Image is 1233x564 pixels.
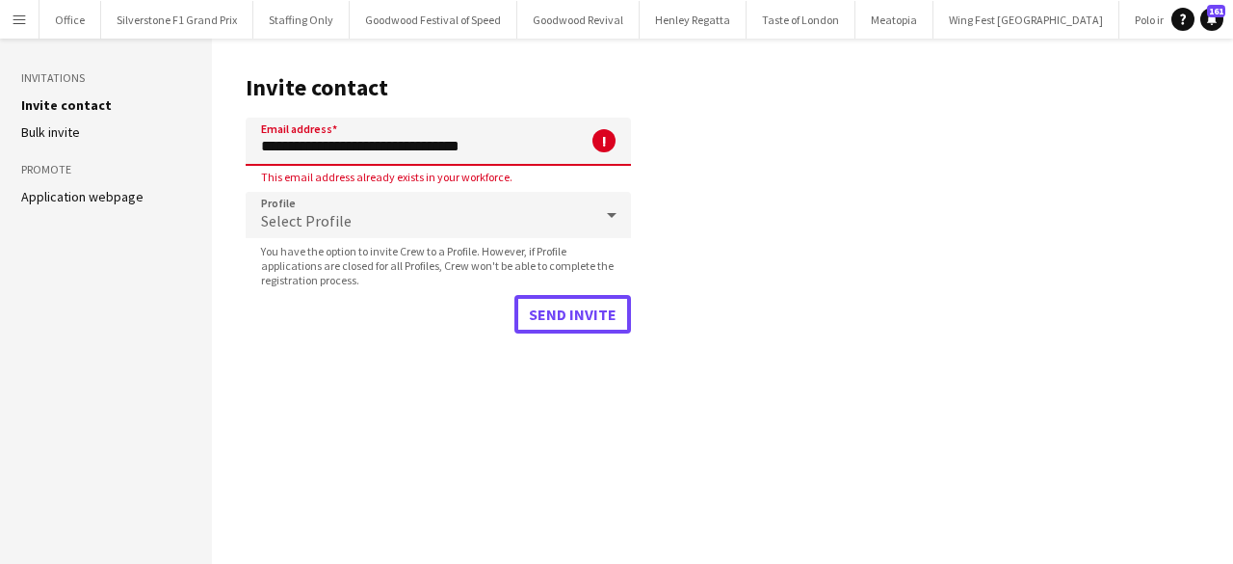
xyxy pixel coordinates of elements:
[261,211,352,230] span: Select Profile
[514,295,631,334] button: Send invite
[253,1,350,39] button: Staffing Only
[21,69,191,87] h3: Invitations
[21,123,80,141] a: Bulk invite
[1119,1,1224,39] button: Polo in the Park
[1200,8,1223,31] a: 161
[21,96,112,114] a: Invite contact
[246,73,631,102] h1: Invite contact
[933,1,1119,39] button: Wing Fest [GEOGRAPHIC_DATA]
[1207,5,1225,17] span: 161
[101,1,253,39] button: Silverstone F1 Grand Prix
[246,244,631,287] span: You have the option to invite Crew to a Profile. However, if Profile applications are closed for ...
[21,161,191,178] h3: Promote
[517,1,640,39] button: Goodwood Revival
[350,1,517,39] button: Goodwood Festival of Speed
[855,1,933,39] button: Meatopia
[246,170,528,184] span: This email address already exists in your workforce.
[39,1,101,39] button: Office
[640,1,747,39] button: Henley Regatta
[747,1,855,39] button: Taste of London
[21,188,144,205] a: Application webpage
